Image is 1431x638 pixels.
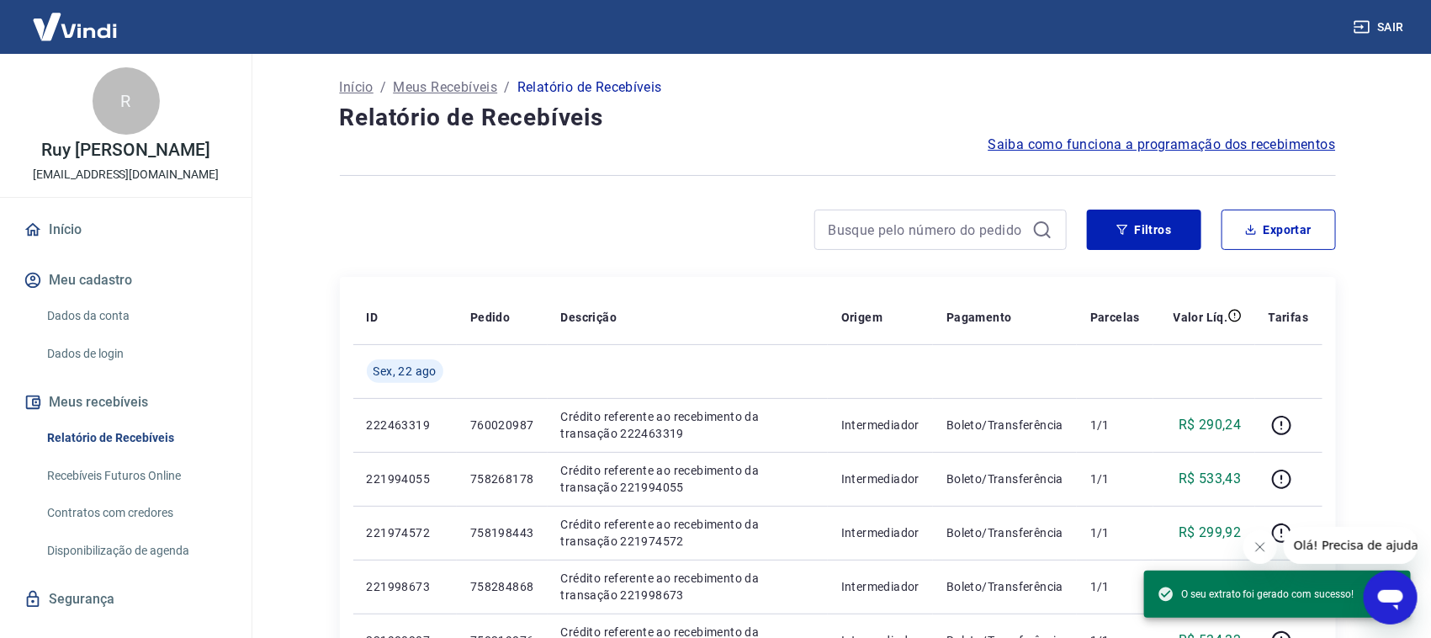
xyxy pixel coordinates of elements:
[367,309,379,326] p: ID
[20,262,231,299] button: Meu cadastro
[20,1,130,52] img: Vindi
[367,471,443,487] p: 221994055
[561,462,814,496] p: Crédito referente ao recebimento da transação 221994055
[340,77,374,98] a: Início
[393,77,497,98] a: Meus Recebíveis
[841,309,882,326] p: Origem
[1222,210,1336,250] button: Exportar
[1350,12,1411,43] button: Sair
[1090,578,1140,595] p: 1/1
[470,417,534,433] p: 760020987
[1269,309,1309,326] p: Tarifas
[1174,309,1228,326] p: Valor Líq.
[829,217,1026,242] input: Busque pelo número do pedido
[374,363,437,380] span: Sex, 22 ago
[20,211,231,248] a: Início
[841,578,920,595] p: Intermediador
[1087,210,1201,250] button: Filtros
[10,12,141,25] span: Olá! Precisa de ajuda?
[470,578,534,595] p: 758284868
[1243,530,1277,564] iframe: Fechar mensagem
[946,471,1063,487] p: Boleto/Transferência
[1179,523,1242,543] p: R$ 299,92
[93,67,160,135] div: R
[380,77,386,98] p: /
[1364,571,1418,625] iframe: Botão para abrir a janela de mensagens
[561,408,814,442] p: Crédito referente ao recebimento da transação 222463319
[1090,417,1140,433] p: 1/1
[1158,586,1354,603] span: O seu extrato foi gerado com sucesso!
[841,471,920,487] p: Intermediador
[470,524,534,541] p: 758198443
[41,141,209,159] p: Ruy [PERSON_NAME]
[40,299,231,333] a: Dados da conta
[504,77,510,98] p: /
[20,581,231,618] a: Segurança
[33,166,219,183] p: [EMAIL_ADDRESS][DOMAIN_NAME]
[1090,309,1140,326] p: Parcelas
[1179,469,1242,489] p: R$ 533,43
[470,309,510,326] p: Pedido
[1090,524,1140,541] p: 1/1
[1284,527,1418,564] iframe: Mensagem da empresa
[1090,471,1140,487] p: 1/1
[367,524,443,541] p: 221974572
[367,417,443,433] p: 222463319
[946,524,1063,541] p: Boleto/Transferência
[367,578,443,595] p: 221998673
[841,524,920,541] p: Intermediador
[561,570,814,603] p: Crédito referente ao recebimento da transação 221998673
[1179,415,1242,435] p: R$ 290,24
[340,101,1336,135] h4: Relatório de Recebíveis
[561,309,617,326] p: Descrição
[561,516,814,550] p: Crédito referente ao recebimento da transação 221974572
[988,135,1336,155] a: Saiba como funciona a programação dos recebimentos
[40,337,231,371] a: Dados de login
[470,471,534,487] p: 758268178
[20,384,231,421] button: Meus recebíveis
[40,496,231,530] a: Contratos com credores
[841,417,920,433] p: Intermediador
[40,534,231,568] a: Disponibilização de agenda
[946,309,1012,326] p: Pagamento
[40,459,231,493] a: Recebíveis Futuros Online
[40,421,231,455] a: Relatório de Recebíveis
[946,417,1063,433] p: Boleto/Transferência
[517,77,662,98] p: Relatório de Recebíveis
[946,578,1063,595] p: Boleto/Transferência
